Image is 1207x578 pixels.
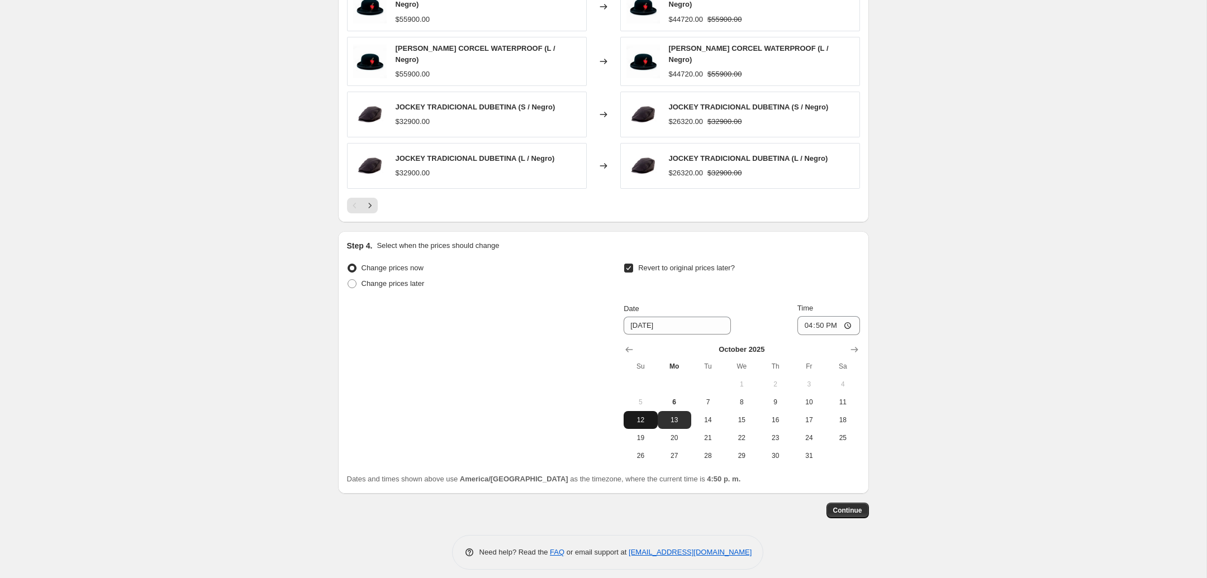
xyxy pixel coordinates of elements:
[725,357,758,375] th: Wednesday
[479,548,550,556] span: Need help? Read the
[707,168,742,179] strike: $32900.00
[725,375,758,393] button: Wednesday October 1 2025
[826,375,859,393] button: Saturday October 4 2025
[669,154,828,163] span: JOCKEY TRADICIONAL DUBETINA (L / Negro)
[758,357,792,375] th: Thursday
[669,168,703,179] div: $26320.00
[362,198,378,213] button: Next
[658,411,691,429] button: Monday October 13 2025
[758,411,792,429] button: Thursday October 16 2025
[696,451,720,460] span: 28
[624,304,639,313] span: Date
[696,398,720,407] span: 7
[758,429,792,447] button: Thursday October 23 2025
[691,447,725,465] button: Tuesday October 28 2025
[826,357,859,375] th: Saturday
[763,415,787,424] span: 16
[725,429,758,447] button: Wednesday October 22 2025
[830,433,855,442] span: 25
[624,357,657,375] th: Sunday
[628,451,653,460] span: 26
[833,506,862,515] span: Continue
[707,116,742,127] strike: $32900.00
[621,342,637,357] button: Show previous month, September 2025
[628,362,653,371] span: Su
[658,429,691,447] button: Monday October 20 2025
[396,69,430,80] div: $55900.00
[362,279,425,288] span: Change prices later
[347,198,378,213] nav: Pagination
[797,316,860,335] input: 12:00
[460,475,568,483] b: America/[GEOGRAPHIC_DATA]
[830,415,855,424] span: 18
[691,393,725,411] button: Tuesday October 7 2025
[797,451,821,460] span: 31
[758,375,792,393] button: Thursday October 2 2025
[662,398,687,407] span: 6
[707,14,742,25] strike: $55900.00
[662,433,687,442] span: 20
[628,433,653,442] span: 19
[396,103,555,111] span: JOCKEY TRADICIONAL DUBETINA (S / Negro)
[662,362,687,371] span: Mo
[797,398,821,407] span: 10
[729,362,754,371] span: We
[763,451,787,460] span: 30
[658,393,691,411] button: Today Monday October 6 2025
[626,45,660,78] img: Sombrero-tongo-pano-01_9c620353-7c40-4cd2-902b-1e8b6158a964_1_80x.jpg
[353,45,387,78] img: Sombrero-tongo-pano-01_9c620353-7c40-4cd2-902b-1e8b6158a964_1_80x.jpg
[729,415,754,424] span: 15
[626,149,660,183] img: IMG_0012_IMG_0972-Edit_80x.jpg
[725,447,758,465] button: Wednesday October 29 2025
[691,429,725,447] button: Tuesday October 21 2025
[696,415,720,424] span: 14
[729,398,754,407] span: 8
[396,116,430,127] div: $32900.00
[564,548,629,556] span: or email support at
[628,398,653,407] span: 5
[662,415,687,424] span: 13
[792,357,826,375] th: Friday
[669,116,703,127] div: $26320.00
[792,393,826,411] button: Friday October 10 2025
[797,433,821,442] span: 24
[347,240,373,251] h2: Step 4.
[830,380,855,389] span: 4
[691,357,725,375] th: Tuesday
[797,304,813,312] span: Time
[658,447,691,465] button: Monday October 27 2025
[826,411,859,429] button: Saturday October 18 2025
[624,447,657,465] button: Sunday October 26 2025
[758,393,792,411] button: Thursday October 9 2025
[353,98,387,131] img: IMG_0012_IMG_0972-Edit_80x.jpg
[550,548,564,556] a: FAQ
[662,451,687,460] span: 27
[826,503,869,518] button: Continue
[638,264,735,272] span: Revert to original prices later?
[763,362,787,371] span: Th
[729,380,754,389] span: 1
[624,429,657,447] button: Sunday October 19 2025
[362,264,424,272] span: Change prices now
[830,398,855,407] span: 11
[624,411,657,429] button: Sunday October 12 2025
[658,357,691,375] th: Monday
[792,429,826,447] button: Friday October 24 2025
[696,362,720,371] span: Tu
[758,447,792,465] button: Thursday October 30 2025
[396,154,555,163] span: JOCKEY TRADICIONAL DUBETINA (L / Negro)
[669,69,703,80] div: $44720.00
[826,393,859,411] button: Saturday October 11 2025
[396,44,555,64] span: [PERSON_NAME] CORCEL WATERPROOF (L / Negro)
[347,475,741,483] span: Dates and times shown above use as the timezone, where the current time is
[797,380,821,389] span: 3
[624,393,657,411] button: Sunday October 5 2025
[669,103,829,111] span: JOCKEY TRADICIONAL DUBETINA (S / Negro)
[707,475,740,483] b: 4:50 p. m.
[669,44,829,64] span: [PERSON_NAME] CORCEL WATERPROOF (L / Negro)
[797,362,821,371] span: Fr
[624,317,731,335] input: 10/6/2025
[725,393,758,411] button: Wednesday October 8 2025
[626,98,660,131] img: IMG_0012_IMG_0972-Edit_80x.jpg
[826,429,859,447] button: Saturday October 25 2025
